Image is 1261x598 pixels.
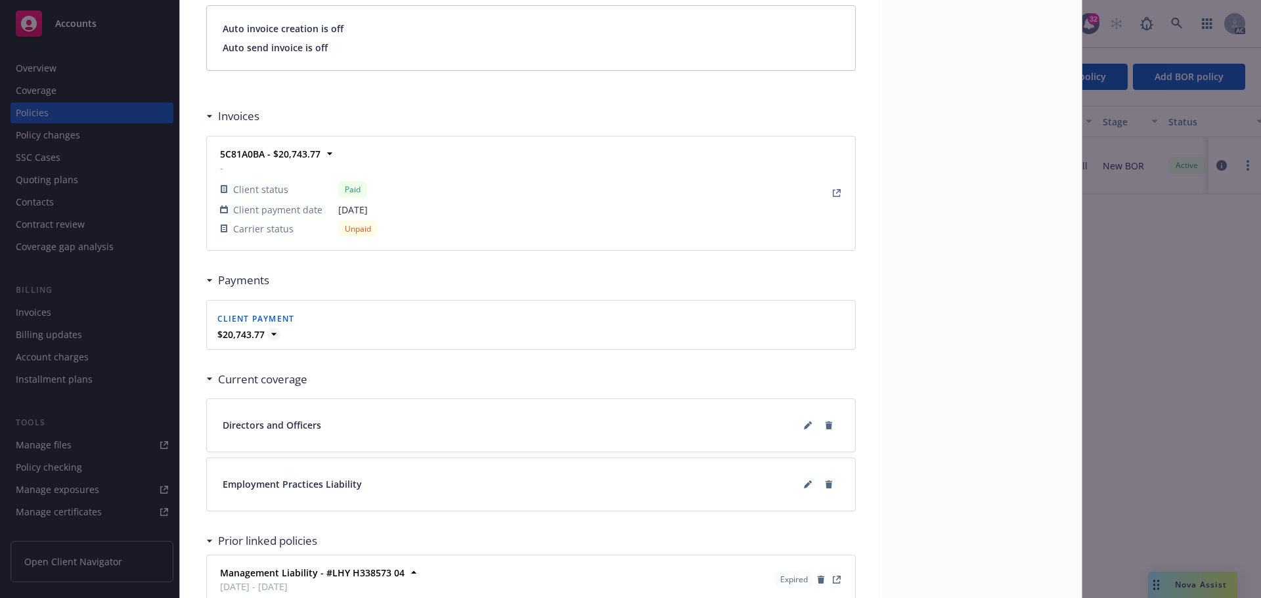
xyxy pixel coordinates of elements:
[218,532,317,549] h3: Prior linked policies
[218,108,259,125] h3: Invoices
[338,181,367,198] div: Paid
[220,566,405,579] strong: Management Liability - #LHY H338573 04
[223,22,839,35] span: Auto invoice creation is off
[829,185,845,201] a: View Invoice
[206,532,317,549] div: Prior linked policies
[223,41,839,54] span: Auto send invoice is off
[338,203,378,217] span: [DATE]
[780,574,808,586] span: Expired
[223,477,362,491] span: Employment Practices Liability
[220,161,378,175] span: -
[217,313,295,324] span: Client payment
[218,272,269,289] h3: Payments
[233,203,322,217] span: Client payment date
[220,580,405,593] span: [DATE] - [DATE]
[233,222,294,236] span: Carrier status
[218,371,307,388] h3: Current coverage
[206,108,259,125] div: Invoices
[220,148,321,160] strong: 5C81A0BA - $20,743.77
[206,371,307,388] div: Current coverage
[338,221,378,237] div: Unpaid
[217,328,265,341] strong: $20,743.77
[233,182,288,196] span: Client status
[206,272,269,289] div: Payments
[223,418,321,432] span: Directors and Officers
[829,572,845,587] a: View Policy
